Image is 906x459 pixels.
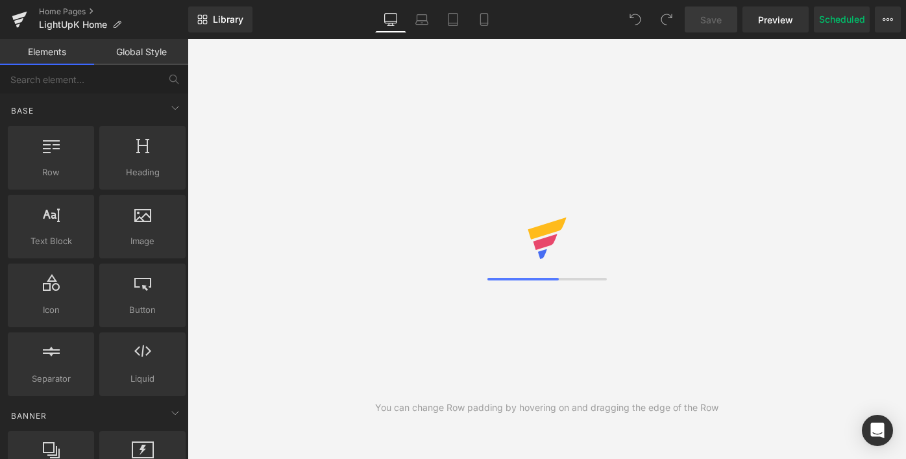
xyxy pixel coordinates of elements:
[103,303,182,317] span: Button
[375,6,406,32] a: Desktop
[10,410,48,422] span: Banner
[406,6,437,32] a: Laptop
[188,6,252,32] a: New Library
[103,234,182,248] span: Image
[469,6,500,32] a: Mobile
[875,6,901,32] button: More
[862,415,893,446] div: Open Intercom Messenger
[103,372,182,386] span: Liquid
[12,234,90,248] span: Text Block
[94,39,188,65] a: Global Style
[622,6,648,32] button: Undo
[700,13,722,27] span: Save
[12,166,90,179] span: Row
[758,13,793,27] span: Preview
[12,372,90,386] span: Separator
[375,401,718,415] div: You can change Row padding by hovering on and dragging the edge of the Row
[742,6,809,32] a: Preview
[437,6,469,32] a: Tablet
[654,6,679,32] button: Redo
[213,14,243,25] span: Library
[39,6,188,17] a: Home Pages
[814,6,870,32] button: Scheduled
[12,303,90,317] span: Icon
[10,105,35,117] span: Base
[39,19,107,30] span: LightUpK Home
[103,166,182,179] span: Heading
